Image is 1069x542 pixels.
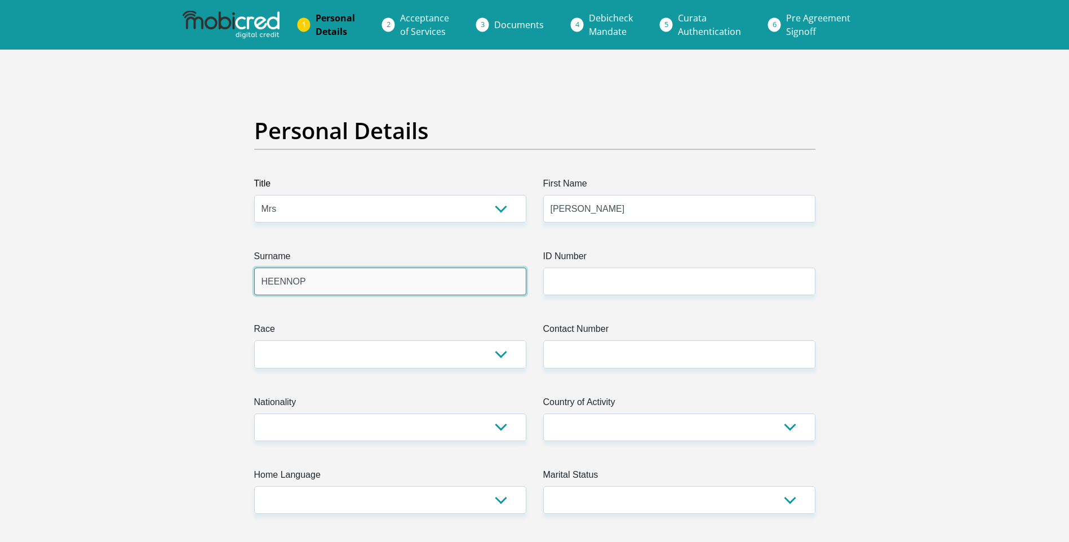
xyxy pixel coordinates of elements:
[543,250,815,268] label: ID Number
[183,11,280,39] img: mobicred logo
[543,340,815,368] input: Contact Number
[494,19,544,31] span: Documents
[254,322,526,340] label: Race
[543,177,815,195] label: First Name
[543,268,815,295] input: ID Number
[316,12,355,38] span: Personal Details
[254,177,526,195] label: Title
[678,12,741,38] span: Curata Authentication
[669,7,750,43] a: CurataAuthentication
[254,250,526,268] label: Surname
[400,12,449,38] span: Acceptance of Services
[254,268,526,295] input: Surname
[580,7,642,43] a: DebicheckMandate
[254,117,815,144] h2: Personal Details
[543,195,815,223] input: First Name
[543,322,815,340] label: Contact Number
[391,7,458,43] a: Acceptanceof Services
[543,468,815,486] label: Marital Status
[485,14,553,36] a: Documents
[254,468,526,486] label: Home Language
[589,12,633,38] span: Debicheck Mandate
[307,7,364,43] a: PersonalDetails
[777,7,859,43] a: Pre AgreementSignoff
[543,396,815,414] label: Country of Activity
[786,12,850,38] span: Pre Agreement Signoff
[254,396,526,414] label: Nationality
